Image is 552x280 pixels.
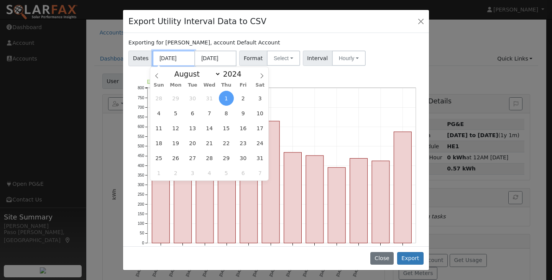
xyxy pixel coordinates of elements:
[201,83,218,88] span: Wed
[253,91,268,106] span: August 3, 2024
[151,91,166,106] span: July 28, 2024
[167,83,184,88] span: Mon
[168,121,183,136] span: August 12, 2024
[151,136,166,151] span: August 18, 2024
[185,91,200,106] span: July 30, 2024
[202,91,217,106] span: July 31, 2024
[138,95,144,100] text: 750
[138,212,144,216] text: 150
[219,91,234,106] span: August 1, 2024
[262,121,279,243] rect: onclick=""
[138,221,144,226] text: 100
[303,51,332,66] span: Interval
[239,51,267,66] span: Format
[253,106,268,121] span: August 10, 2024
[219,121,234,136] span: August 15, 2024
[174,127,192,243] rect: onclick=""
[202,136,217,151] span: August 21, 2024
[236,91,251,106] span: August 2, 2024
[219,151,234,165] span: August 29, 2024
[168,91,183,106] span: July 29, 2024
[151,121,166,136] span: August 11, 2024
[253,136,268,151] span: August 24, 2024
[168,151,183,165] span: August 26, 2024
[138,134,144,138] text: 550
[202,106,217,121] span: August 7, 2024
[219,136,234,151] span: August 22, 2024
[138,192,144,196] text: 250
[185,106,200,121] span: August 6, 2024
[168,165,183,180] span: September 2, 2024
[138,183,144,187] text: 300
[185,165,200,180] span: September 3, 2024
[306,156,324,243] rect: onclick=""
[219,165,234,180] span: September 5, 2024
[152,102,170,243] rect: onclick=""
[138,202,144,206] text: 200
[332,51,366,66] button: Hourly
[253,121,268,136] span: August 17, 2024
[240,129,258,243] rect: onclick=""
[236,121,251,136] span: August 16, 2024
[372,161,389,243] rect: onclick=""
[138,86,144,90] text: 800
[416,16,426,26] button: Close
[202,151,217,165] span: August 28, 2024
[397,252,424,265] button: Export
[184,83,201,88] span: Tue
[151,151,166,165] span: August 25, 2024
[284,152,302,243] rect: onclick=""
[235,83,251,88] span: Fri
[138,105,144,110] text: 700
[196,147,214,243] rect: onclick=""
[138,144,144,148] text: 500
[138,163,144,167] text: 400
[151,165,166,180] span: September 1, 2024
[202,121,217,136] span: August 14, 2024
[168,136,183,151] span: August 19, 2024
[253,165,268,180] span: September 7, 2024
[140,231,145,235] text: 50
[138,173,144,177] text: 350
[219,106,234,121] span: August 8, 2024
[151,106,166,121] span: August 4, 2024
[251,83,268,88] span: Sat
[128,39,280,47] label: Exporting for [PERSON_NAME], account Default Account
[236,106,251,121] span: August 9, 2024
[221,70,248,78] input: Year
[185,121,200,136] span: August 13, 2024
[150,83,167,88] span: Sun
[218,83,235,88] span: Thu
[128,15,266,28] h4: Export Utility Interval Data to CSV
[202,165,217,180] span: September 4, 2024
[328,167,345,243] rect: onclick=""
[185,136,200,151] span: August 20, 2024
[138,124,144,129] text: 600
[236,136,251,151] span: August 23, 2024
[236,165,251,180] span: September 6, 2024
[138,115,144,119] text: 650
[185,151,200,165] span: August 27, 2024
[267,51,300,66] button: Select
[138,154,144,158] text: 450
[171,69,221,79] select: Month
[236,151,251,165] span: August 30, 2024
[350,158,368,243] rect: onclick=""
[394,132,412,243] rect: onclick=""
[218,147,236,243] rect: onclick=""
[128,51,153,66] span: Dates
[253,151,268,165] span: August 31, 2024
[370,252,394,265] button: Close
[142,241,145,245] text: 0
[168,106,183,121] span: August 5, 2024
